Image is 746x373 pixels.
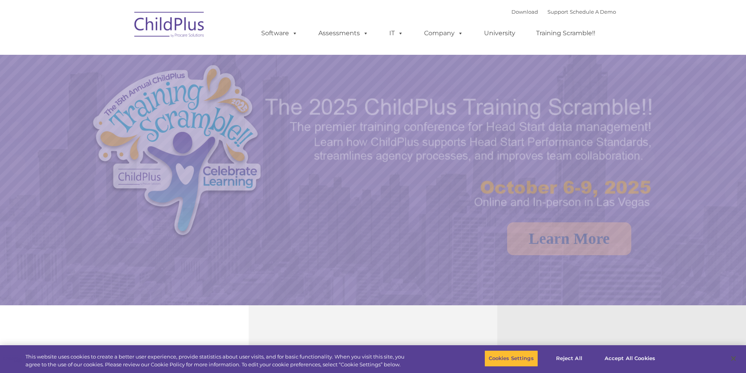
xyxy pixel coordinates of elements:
a: Software [253,25,305,41]
a: Support [547,9,568,15]
button: Accept All Cookies [600,350,659,367]
button: Cookies Settings [484,350,538,367]
a: IT [381,25,411,41]
a: Download [511,9,538,15]
font: | [511,9,616,15]
a: Assessments [311,25,376,41]
a: Company [416,25,471,41]
button: Close [725,350,742,367]
a: Learn More [507,222,631,255]
img: ChildPlus by Procare Solutions [130,6,209,45]
div: This website uses cookies to create a better user experience, provide statistics about user visit... [25,353,410,368]
a: Training Scramble!! [528,25,603,41]
a: University [476,25,523,41]
a: Schedule A Demo [570,9,616,15]
button: Reject All [545,350,594,367]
